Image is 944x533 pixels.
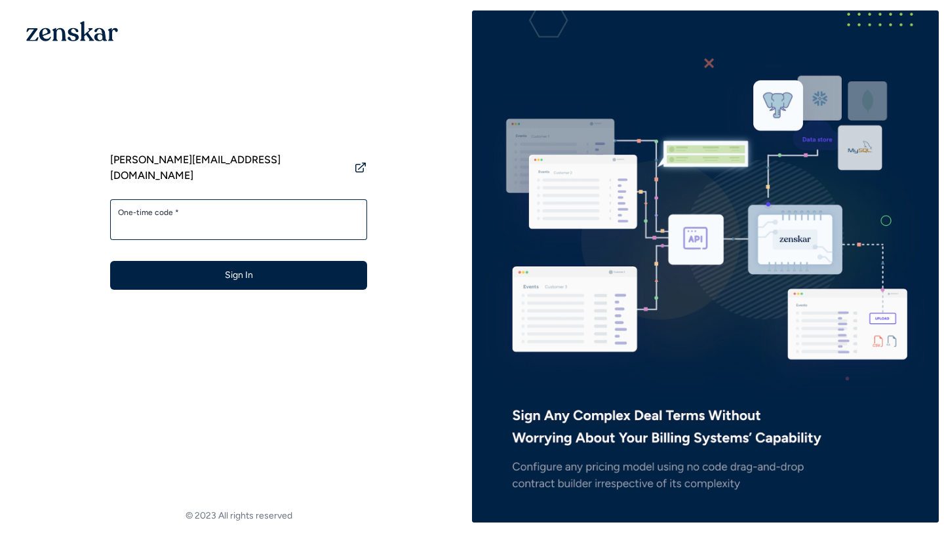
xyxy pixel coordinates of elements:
label: One-time code * [118,207,359,218]
footer: © 2023 All rights reserved [5,509,472,523]
img: 1OGAJ2xQqyY4LXKgY66KYq0eOWRCkrZdAb3gUhuVAqdWPZE9SRJmCz+oDMSn4zDLXe31Ii730ItAGKgCKgCCgCikA4Av8PJUP... [26,21,118,41]
button: Sign In [110,261,367,290]
span: [PERSON_NAME][EMAIL_ADDRESS][DOMAIN_NAME] [110,152,349,184]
